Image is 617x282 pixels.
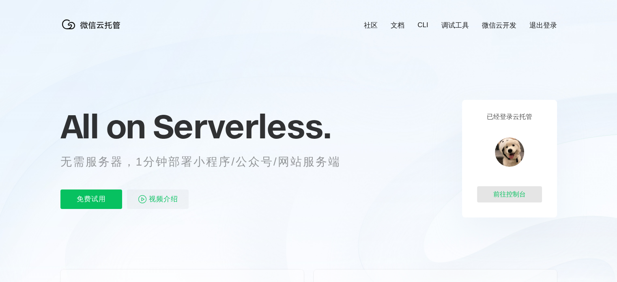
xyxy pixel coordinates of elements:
[138,194,147,204] img: video_play.svg
[60,154,356,170] p: 无需服务器，1分钟部署小程序/公众号/网站服务端
[391,21,404,30] a: 文档
[529,21,557,30] a: 退出登录
[364,21,378,30] a: 社区
[487,113,532,121] p: 已经登录云托管
[441,21,469,30] a: 调试工具
[60,27,125,34] a: 微信云托管
[417,21,428,29] a: CLI
[482,21,516,30] a: 微信云开发
[60,16,125,32] img: 微信云托管
[477,186,542,202] div: 前往控制台
[149,189,178,209] span: 视频介绍
[153,106,331,146] span: Serverless.
[60,189,122,209] p: 免费试用
[60,106,145,146] span: All on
